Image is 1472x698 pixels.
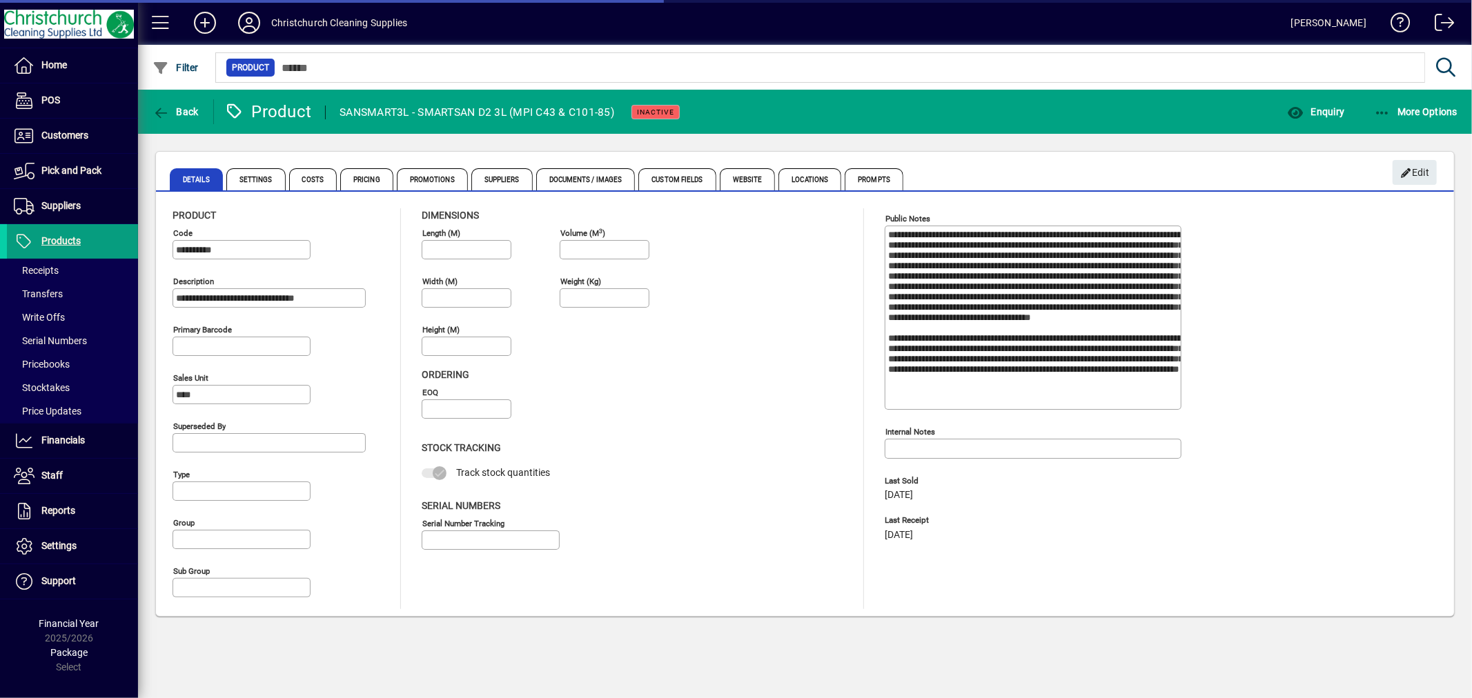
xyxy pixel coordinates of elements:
span: Product [173,210,216,221]
span: Edit [1400,161,1430,184]
app-page-header-button: Back [138,99,214,124]
mat-label: Internal Notes [885,427,935,437]
span: Serial Numbers [14,335,87,346]
span: Receipts [14,265,59,276]
button: Profile [227,10,271,35]
span: Home [41,59,67,70]
mat-label: Weight (Kg) [560,277,601,286]
mat-label: Length (m) [422,228,460,238]
span: Support [41,575,76,586]
span: Costs [289,168,337,190]
mat-label: Primary barcode [173,325,232,335]
span: Pricebooks [14,359,70,370]
a: Reports [7,494,138,528]
a: Transfers [7,282,138,306]
span: Pick and Pack [41,165,101,176]
div: Product [224,101,312,123]
span: Promotions [397,168,468,190]
span: Last Receipt [885,516,1092,525]
button: Back [149,99,202,124]
span: Financial Year [39,618,99,629]
mat-label: Group [173,518,195,528]
span: Website [720,168,776,190]
span: Stocktakes [14,382,70,393]
a: Receipts [7,259,138,282]
a: Write Offs [7,306,138,329]
span: Customers [41,130,88,141]
span: [DATE] [885,530,913,541]
span: Prompts [845,168,903,190]
span: Locations [778,168,841,190]
button: More Options [1371,99,1462,124]
a: Support [7,564,138,599]
a: Serial Numbers [7,329,138,352]
a: Pick and Pack [7,154,138,188]
span: Transfers [14,288,63,299]
a: Settings [7,529,138,564]
span: Details [170,168,223,190]
span: [DATE] [885,490,913,501]
div: [PERSON_NAME] [1291,12,1366,34]
span: Staff [41,470,63,481]
button: Enquiry [1284,99,1348,124]
a: Home [7,48,138,83]
mat-label: Type [173,470,190,479]
div: Christchurch Cleaning Supplies [271,12,407,34]
mat-label: Sales unit [173,373,208,383]
span: Product [232,61,269,74]
span: Track stock quantities [456,467,550,478]
mat-label: Public Notes [885,214,930,223]
span: Ordering [422,369,469,380]
span: Inactive [637,108,674,117]
mat-label: Superseded by [173,421,226,431]
span: Package [50,647,88,658]
span: Custom Fields [638,168,716,190]
mat-label: Height (m) [422,325,460,335]
span: POS [41,94,60,106]
div: SANSMART3L - SMARTSAN D2 3L (MPI C43 & C101-85) [340,101,614,123]
a: Pricebooks [7,352,138,376]
a: Financials [7,423,138,458]
a: Stocktakes [7,376,138,399]
span: Products [41,235,81,246]
span: Price Updates [14,406,81,417]
mat-label: Volume (m ) [560,228,605,238]
mat-label: Description [173,277,214,286]
span: Settings [41,540,77,551]
span: Documents / Images [536,168,636,190]
mat-label: EOQ [422,388,438,397]
mat-label: Code [173,228,193,238]
a: Staff [7,459,138,493]
span: Reports [41,505,75,516]
a: Logout [1424,3,1455,48]
span: Suppliers [471,168,533,190]
span: Financials [41,435,85,446]
span: Write Offs [14,312,65,323]
span: Dimensions [422,210,479,221]
mat-label: Serial Number tracking [422,518,504,528]
span: Filter [153,62,199,73]
span: Pricing [340,168,393,190]
span: Serial Numbers [422,500,500,511]
sup: 3 [599,227,602,234]
button: Edit [1393,160,1437,185]
a: Suppliers [7,189,138,223]
a: Customers [7,119,138,153]
a: Price Updates [7,399,138,423]
span: Back [153,106,199,117]
span: Stock Tracking [422,442,501,453]
a: POS [7,83,138,118]
span: Last Sold [885,477,1092,486]
button: Add [183,10,227,35]
span: Settings [226,168,286,190]
span: Enquiry [1287,106,1344,117]
mat-label: Width (m) [422,277,458,286]
mat-label: Sub group [173,566,210,576]
button: Filter [149,55,202,80]
span: More Options [1374,106,1458,117]
span: Suppliers [41,200,81,211]
a: Knowledge Base [1380,3,1411,48]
